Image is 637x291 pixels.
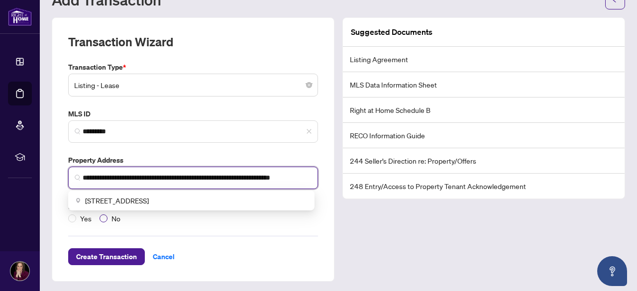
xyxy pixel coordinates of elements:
[76,213,96,224] span: Yes
[153,249,175,265] span: Cancel
[145,248,183,265] button: Cancel
[306,128,312,134] span: close
[597,256,627,286] button: Open asap
[10,262,29,281] img: Profile Icon
[343,123,625,148] li: RECO Information Guide
[68,62,318,73] label: Transaction Type
[351,26,432,38] article: Suggested Documents
[75,175,81,181] img: search_icon
[76,249,137,265] span: Create Transaction
[343,47,625,72] li: Listing Agreement
[343,97,625,123] li: Right at Home Schedule B
[68,155,318,166] label: Property Address
[68,34,173,50] h2: Transaction Wizard
[85,195,149,206] span: [STREET_ADDRESS]
[343,174,625,198] li: 248 Entry/Access to Property Tenant Acknowledgement
[75,128,81,134] img: search_icon
[107,213,124,224] span: No
[74,76,312,95] span: Listing - Lease
[8,7,32,26] img: logo
[343,72,625,97] li: MLS Data Information Sheet
[68,108,318,119] label: MLS ID
[68,248,145,265] button: Create Transaction
[343,148,625,174] li: 244 Seller’s Direction re: Property/Offers
[306,82,312,88] span: close-circle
